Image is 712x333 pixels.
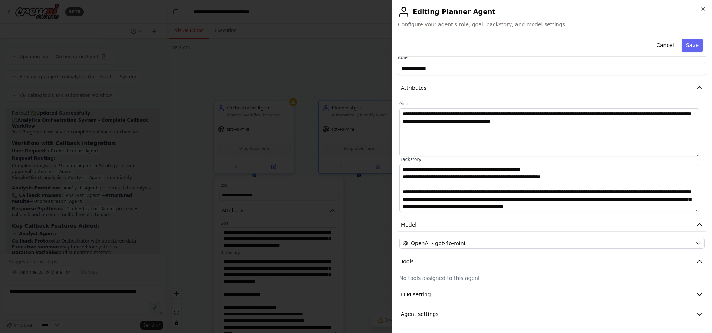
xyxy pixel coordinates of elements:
[398,255,706,268] button: Tools
[401,221,416,228] span: Model
[682,39,703,52] button: Save
[401,84,426,92] span: Attributes
[401,291,431,298] span: LLM setting
[399,238,705,249] button: OpenAI - gpt-4o-mini
[398,218,706,232] button: Model
[398,6,706,18] h2: Editing Planner Agent
[399,274,705,282] p: No tools assigned to this agent.
[398,21,706,28] span: Configure your agent's role, goal, backstory, and model settings.
[411,240,465,247] span: OpenAI - gpt-4o-mini
[398,288,706,301] button: LLM setting
[398,81,706,95] button: Attributes
[652,39,678,52] button: Cancel
[401,258,414,265] span: Tools
[399,156,705,162] label: Backstory
[399,101,705,107] label: Goal
[401,310,439,318] span: Agent settings
[398,55,706,60] label: Role
[398,307,706,321] button: Agent settings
